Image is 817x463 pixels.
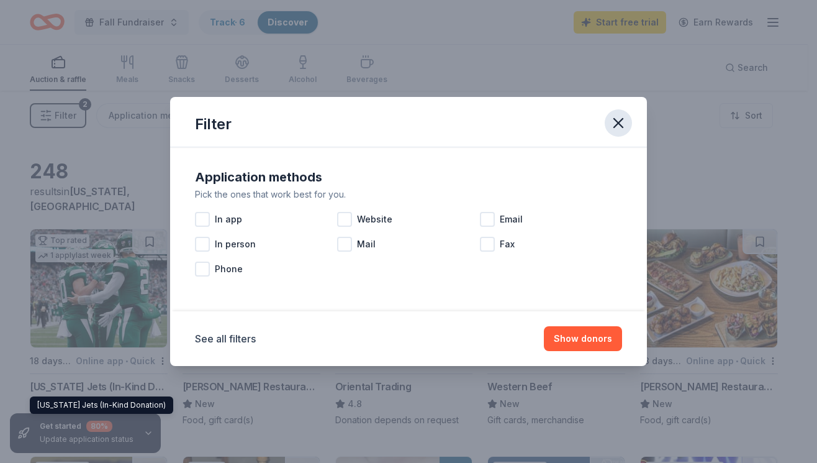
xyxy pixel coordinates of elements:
div: Filter [195,114,232,134]
button: See all filters [195,331,256,346]
button: Show donors [544,326,622,351]
div: Application methods [195,167,622,187]
span: Website [357,212,392,227]
div: [US_STATE] Jets (In-Kind Donation) [30,397,173,414]
span: Email [500,212,523,227]
span: In person [215,237,256,252]
span: In app [215,212,242,227]
div: Pick the ones that work best for you. [195,187,622,202]
span: Fax [500,237,515,252]
span: Mail [357,237,376,252]
span: Phone [215,262,243,277]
